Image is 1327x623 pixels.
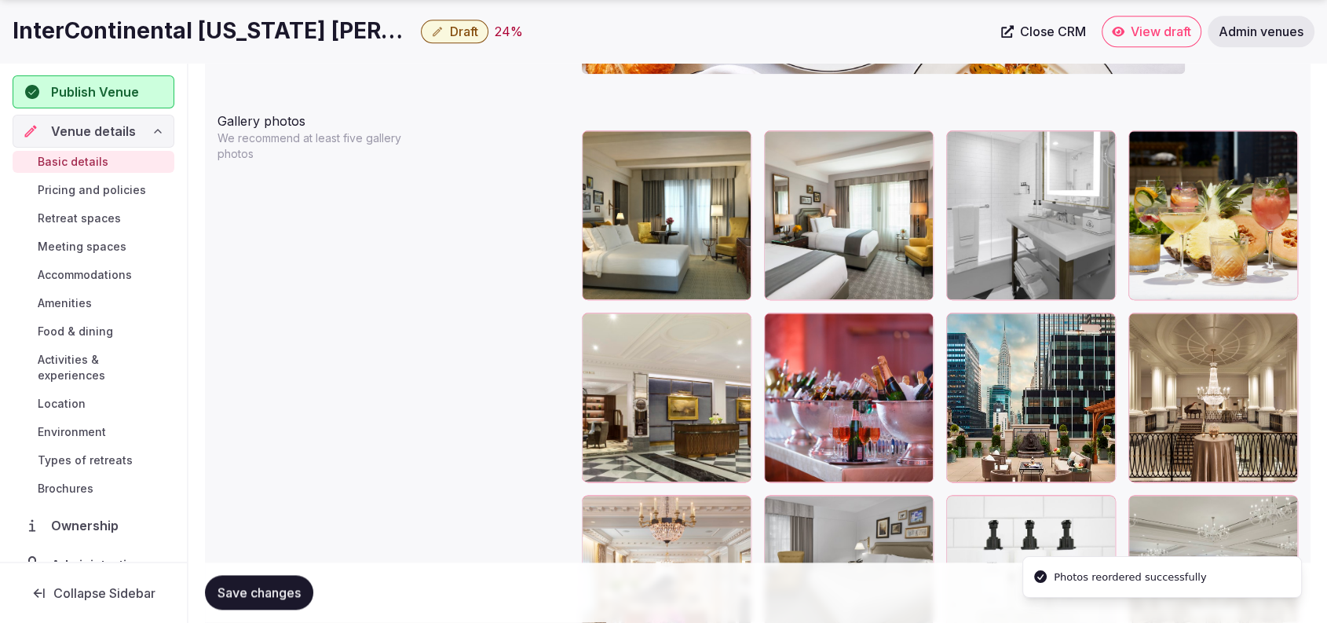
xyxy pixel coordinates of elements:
[946,313,1116,482] div: NYCHA_10260088743_P.jpg
[1128,130,1298,300] div: NYCHA_9780245124_P.jpg
[13,576,174,610] button: Collapse Sidebar
[13,151,174,173] a: Basic details
[13,264,174,286] a: Accommodations
[205,576,313,610] button: Save changes
[1219,24,1303,39] span: Admin venues
[582,130,751,300] div: NYCHA_4407047051_P.jpg
[51,82,139,101] span: Publish Venue
[450,24,478,39] span: Draft
[13,75,174,108] button: Publish Venue
[495,22,523,41] div: 24 %
[764,130,934,300] div: NYCHA_4466399095_P.jpg
[51,122,136,141] span: Venue details
[38,481,93,497] span: Brochures
[38,182,146,198] span: Pricing and policies
[38,424,106,440] span: Environment
[495,22,523,41] button: 24%
[38,211,121,226] span: Retreat spaces
[38,352,168,383] span: Activities & experiences
[13,321,174,343] a: Food & dining
[218,130,419,162] p: We recommend at least five gallery photos
[1131,24,1191,39] span: View draft
[1102,16,1201,47] a: View draft
[53,585,155,601] span: Collapse Sidebar
[38,295,92,311] span: Amenities
[13,292,174,314] a: Amenities
[13,16,415,46] h1: InterContinental [US_STATE] [PERSON_NAME]
[38,154,108,170] span: Basic details
[764,313,934,482] div: NYCHA_7913553395_P.jpg
[13,478,174,500] a: Brochures
[13,421,174,443] a: Environment
[38,267,132,283] span: Accommodations
[421,20,488,43] button: Draft
[13,509,174,542] a: Ownership
[13,548,174,581] a: Administration
[13,236,174,258] a: Meeting spaces
[38,324,113,339] span: Food & dining
[13,449,174,471] a: Types of retreats
[582,313,751,482] div: NYCHA_4465888405_P.jpg
[218,585,301,601] span: Save changes
[51,555,148,574] span: Administration
[13,393,174,415] a: Location
[51,516,125,535] span: Ownership
[1208,16,1314,47] a: Admin venues
[13,179,174,201] a: Pricing and policies
[38,453,133,468] span: Types of retreats
[992,16,1095,47] a: Close CRM
[1054,570,1206,585] div: Photos reordered successfully
[1020,24,1086,39] span: Close CRM
[13,207,174,229] a: Retreat spaces
[38,396,86,412] span: Location
[13,349,174,387] a: Activities & experiences
[218,105,569,130] div: Gallery photos
[38,239,126,255] span: Meeting spaces
[1128,313,1298,482] div: NYCHA_4616290919_P.jpg
[946,130,1116,300] div: NYCHA_8778387246_P.jpg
